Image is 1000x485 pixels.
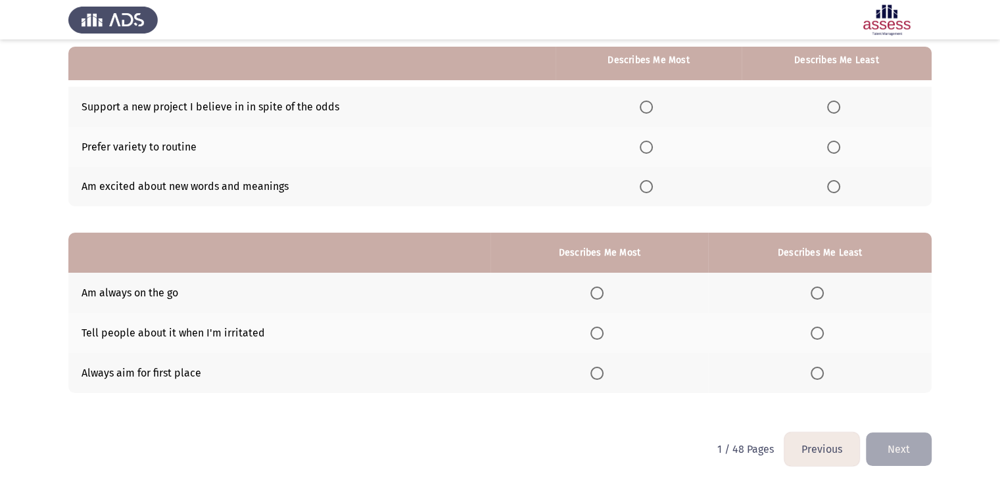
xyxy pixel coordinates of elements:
td: Am always on the go [68,273,490,313]
mat-radio-group: Select an option [811,326,829,338]
mat-radio-group: Select an option [640,140,658,152]
th: Describes Me Least [708,233,932,273]
th: Describes Me Most [556,40,741,80]
mat-radio-group: Select an option [640,100,658,112]
mat-radio-group: Select an option [811,366,829,379]
mat-radio-group: Select an option [811,286,829,298]
th: Describes Me Most [490,233,708,273]
td: Prefer variety to routine [68,127,556,167]
img: Assessment logo of Development Assessment R1 (EN/AR) [842,1,932,38]
td: Am excited about new words and meanings [68,167,556,207]
button: check the missing [866,432,932,466]
td: Always aim for first place [68,353,490,393]
mat-radio-group: Select an option [640,180,658,193]
mat-radio-group: Select an option [827,100,845,112]
mat-radio-group: Select an option [827,140,845,152]
mat-radio-group: Select an option [827,180,845,193]
img: Assess Talent Management logo [68,1,158,38]
td: Support a new project I believe in in spite of the odds [68,87,556,127]
td: Tell people about it when I'm irritated [68,313,490,353]
mat-radio-group: Select an option [590,366,609,379]
p: 1 / 48 Pages [717,443,774,455]
mat-radio-group: Select an option [590,286,609,298]
mat-radio-group: Select an option [590,326,609,338]
th: Describes Me Least [742,40,932,80]
button: load previous page [784,432,859,466]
